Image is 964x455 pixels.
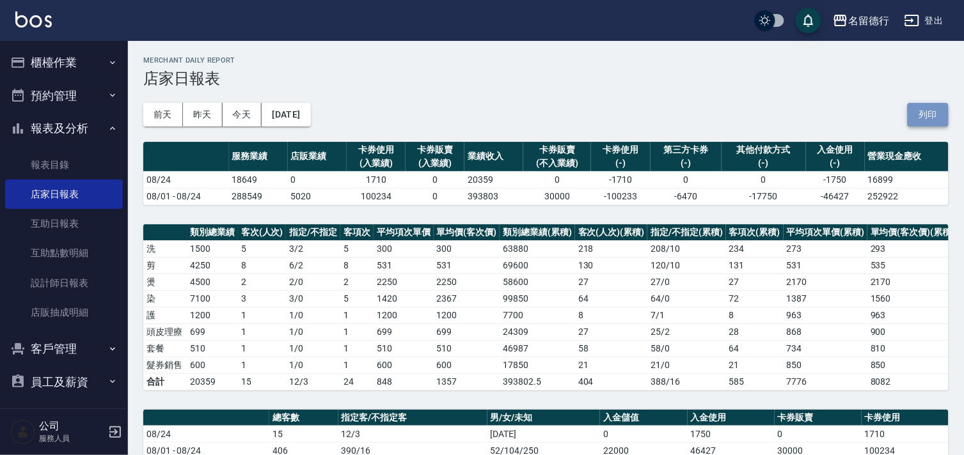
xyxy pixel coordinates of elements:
div: 名留德行 [848,13,889,29]
td: 2 / 0 [286,274,340,290]
td: 24309 [500,323,575,340]
th: 入金使用 [688,410,775,426]
th: 客項次 [340,224,374,241]
p: 服務人員 [39,433,104,444]
td: 8 [238,257,287,274]
td: 20359 [464,171,523,188]
th: 業績收入 [464,142,523,172]
a: 店家日報表 [5,180,123,209]
td: 218 [575,240,648,257]
th: 總客數 [269,410,338,426]
td: 393802.5 [500,373,575,390]
img: Logo [15,12,52,27]
button: 櫃檯作業 [5,46,123,79]
button: 前天 [143,103,183,127]
button: 列印 [908,103,949,127]
button: 客戶管理 [5,332,123,366]
td: 850 [867,357,958,373]
td: 0 [406,188,464,204]
td: 28 [726,323,784,340]
td: 12/3 [286,373,340,390]
th: 客次(人次)(累積) [575,224,648,241]
td: 5020 [288,188,347,204]
td: 699 [187,323,238,340]
td: 1 [340,307,374,323]
td: 1 [238,307,287,323]
td: 963 [784,307,868,323]
td: 燙 [143,274,187,290]
th: 指定/不指定 [286,224,340,241]
td: 64 [575,290,648,307]
td: 2250 [434,274,500,290]
div: 卡券販賣 [409,143,461,157]
td: 17850 [500,357,575,373]
td: 868 [784,323,868,340]
h2: Merchant Daily Report [143,56,949,65]
td: 734 [784,340,868,357]
td: 0 [523,171,591,188]
td: 0 [722,171,805,188]
th: 卡券販賣 [775,410,862,426]
table: a dense table [143,142,949,205]
td: 64 / 0 [647,290,726,307]
td: 1387 [784,290,868,307]
a: 報表目錄 [5,150,123,180]
td: 27 [575,274,648,290]
h3: 店家日報表 [143,70,949,88]
th: 客項次(累積) [726,224,784,241]
td: 1357 [434,373,500,390]
td: 21 / 0 [647,357,726,373]
button: 名留德行 [828,8,894,34]
td: 1 / 0 [286,307,340,323]
td: 8 [340,257,374,274]
td: 100234 [347,188,406,204]
a: 設計師日報表 [5,268,123,298]
td: 120 / 10 [647,257,726,274]
td: 510 [187,340,238,357]
td: 600 [187,357,238,373]
button: 報表及分析 [5,112,123,145]
td: 2 [238,274,287,290]
td: 08/24 [143,171,229,188]
td: 27 / 0 [647,274,726,290]
td: 1 / 0 [286,357,340,373]
td: 300 [434,240,500,257]
td: 3 / 2 [286,240,340,257]
div: (-) [809,157,862,170]
a: 互助點數明細 [5,238,123,268]
td: 208 / 10 [647,240,726,257]
td: 600 [374,357,434,373]
td: 1 [238,340,287,357]
div: (不入業績) [526,157,588,170]
td: 58 [575,340,648,357]
td: 7700 [500,307,575,323]
td: 585 [726,373,784,390]
td: 99850 [500,290,575,307]
td: 1500 [187,240,238,257]
th: 店販業績 [288,142,347,172]
td: -100233 [591,188,650,204]
table: a dense table [143,224,958,390]
td: 69600 [500,257,575,274]
th: 服務業績 [229,142,288,172]
td: 1 [238,323,287,340]
td: 3 / 0 [286,290,340,307]
td: 1200 [434,307,500,323]
th: 營業現金應收 [865,142,949,172]
th: 男/女/未知 [487,410,601,426]
td: 21 [575,357,648,373]
div: 第三方卡券 [654,143,719,157]
td: 髮券銷售 [143,357,187,373]
td: 388/16 [647,373,726,390]
td: 131 [726,257,784,274]
td: 洗 [143,240,187,257]
td: 58 / 0 [647,340,726,357]
td: 21 [726,357,784,373]
td: 合計 [143,373,187,390]
td: 510 [434,340,500,357]
button: 員工及薪資 [5,366,123,399]
td: 46987 [500,340,575,357]
td: 288549 [229,188,288,204]
td: 護 [143,307,187,323]
td: 4250 [187,257,238,274]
